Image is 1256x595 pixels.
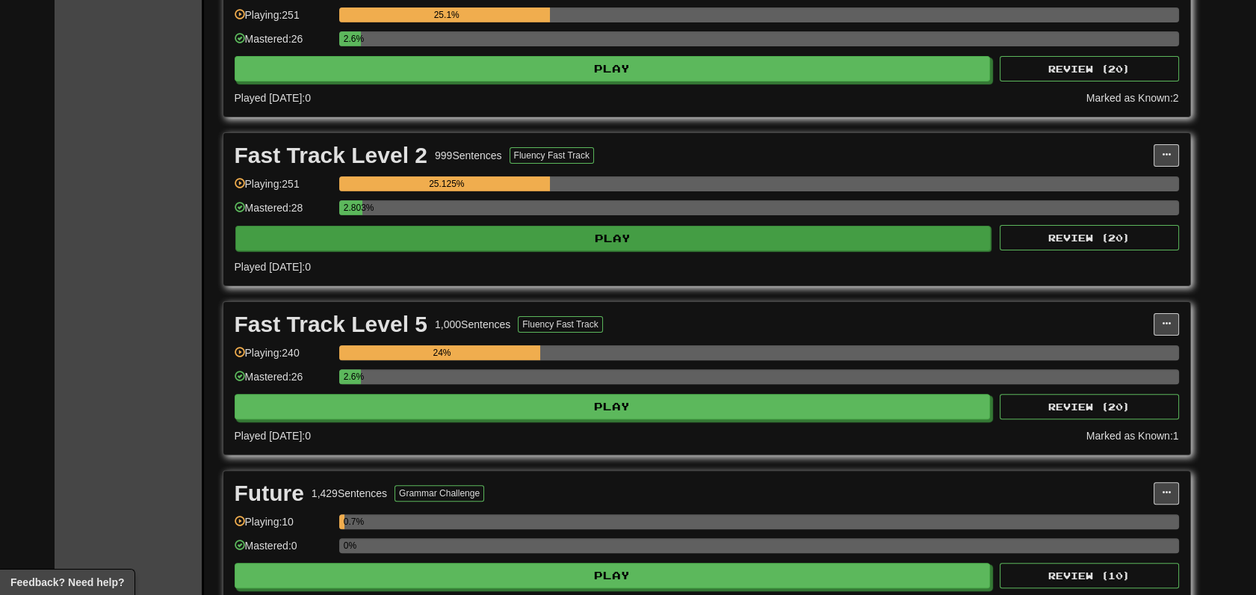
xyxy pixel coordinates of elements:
[435,148,502,163] div: 999 Sentences
[235,31,332,56] div: Mastered: 26
[235,144,428,167] div: Fast Track Level 2
[1086,428,1179,443] div: Marked as Known: 1
[344,7,550,22] div: 25.1%
[235,369,332,394] div: Mastered: 26
[344,31,361,46] div: 2.6%
[235,345,332,370] div: Playing: 240
[235,563,991,588] button: Play
[1000,56,1179,81] button: Review (20)
[235,176,332,201] div: Playing: 251
[1000,394,1179,419] button: Review (20)
[235,226,992,251] button: Play
[235,200,332,225] div: Mastered: 28
[435,317,510,332] div: 1,000 Sentences
[395,485,484,502] button: Grammar Challenge
[235,313,428,336] div: Fast Track Level 5
[344,345,541,360] div: 24%
[235,261,311,273] span: Played [DATE]: 0
[10,575,124,590] span: Open feedback widget
[235,514,332,539] div: Playing: 10
[1000,563,1179,588] button: Review (10)
[235,92,311,104] span: Played [DATE]: 0
[344,200,362,215] div: 2.803%
[235,394,991,419] button: Play
[344,176,550,191] div: 25.125%
[1000,225,1179,250] button: Review (20)
[235,482,304,505] div: Future
[235,7,332,32] div: Playing: 251
[235,538,332,563] div: Mastered: 0
[1086,90,1179,105] div: Marked as Known: 2
[235,56,991,81] button: Play
[518,316,602,333] button: Fluency Fast Track
[235,430,311,442] span: Played [DATE]: 0
[510,147,594,164] button: Fluency Fast Track
[344,369,361,384] div: 2.6%
[312,486,387,501] div: 1,429 Sentences
[344,514,345,529] div: 0.7%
